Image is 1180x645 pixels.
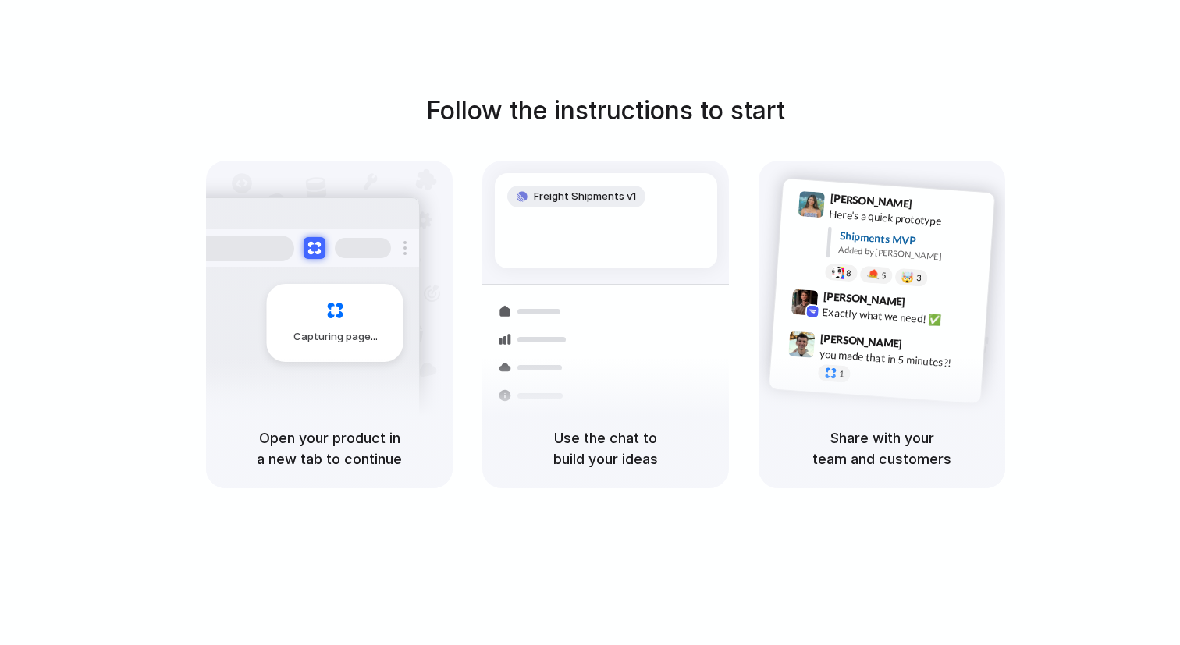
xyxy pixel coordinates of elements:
div: Here's a quick prototype [829,206,985,232]
span: 5 [881,271,887,280]
span: [PERSON_NAME] [830,190,912,212]
div: Added by [PERSON_NAME] [838,243,982,266]
span: 1 [839,370,844,378]
span: Freight Shipments v1 [534,189,636,204]
h5: Share with your team and customers [777,427,986,470]
div: Shipments MVP [839,228,983,253]
span: Capturing page [293,329,380,345]
div: Exactly what we need! ✅ [822,304,978,331]
div: you made that in 5 minutes?! [819,346,975,372]
span: 9:47 AM [907,337,939,356]
div: 🤯 [901,271,915,283]
span: 9:42 AM [910,295,942,314]
span: 8 [846,269,851,278]
h5: Open your product in a new tab to continue [225,427,434,470]
span: [PERSON_NAME] [820,330,903,353]
span: 3 [916,274,922,282]
h1: Follow the instructions to start [426,92,785,129]
h5: Use the chat to build your ideas [501,427,710,470]
span: 9:41 AM [917,197,949,216]
span: [PERSON_NAME] [823,288,905,310]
